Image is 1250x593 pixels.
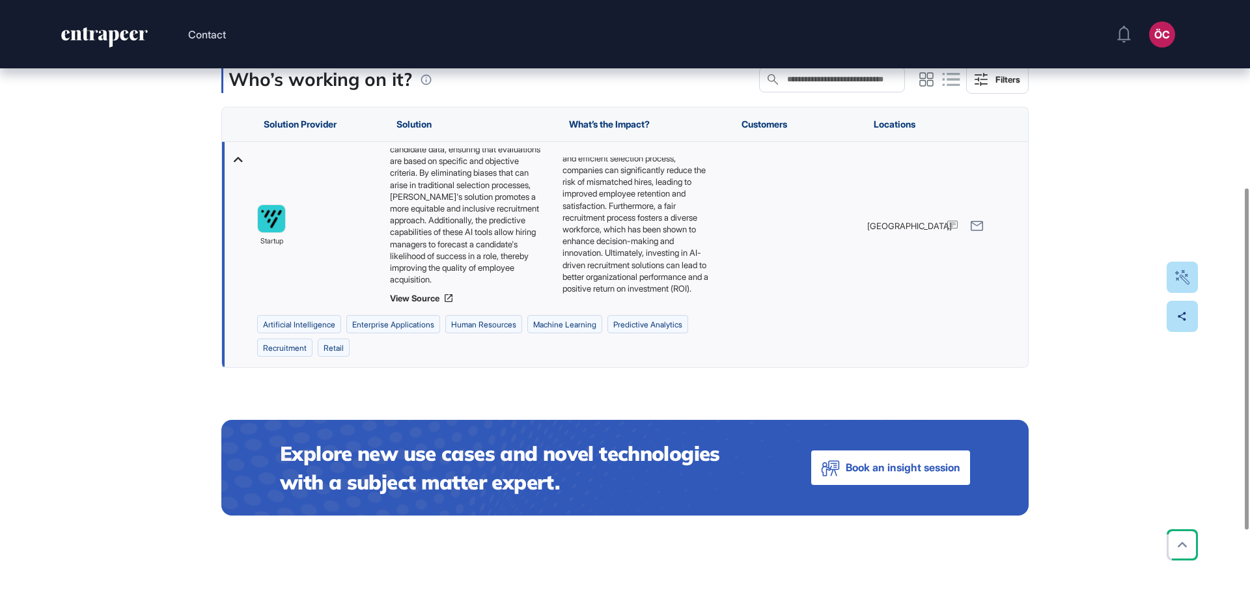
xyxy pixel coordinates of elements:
li: predictive analytics [607,315,688,333]
span: [GEOGRAPHIC_DATA] [867,220,952,232]
button: Contact [188,26,226,43]
span: Solution [396,119,432,130]
div: Filters [995,74,1020,85]
li: machine learning [527,315,602,333]
li: human resources [445,315,522,333]
li: retail [318,338,350,357]
button: Filters [966,65,1029,94]
li: recruitment [257,338,312,357]
img: image [258,206,285,233]
p: The implementation of AI in recruitment and hiring is crucial for organizations aiming to enhance... [562,105,715,294]
a: View Source [390,293,549,303]
button: ÖC [1149,21,1175,48]
li: enterprise applications [346,315,440,333]
p: Who’s working on it? [229,66,412,93]
span: Book an insight session [846,458,960,477]
div: Visier offers AI-powered tools that enhance recruitment and hiring processes by automating the sc... [390,148,549,285]
a: image [257,205,286,234]
span: startup [260,236,283,248]
button: Book an insight session [811,450,970,485]
li: artificial intelligence [257,315,341,333]
a: entrapeer-logo [60,27,149,52]
span: Solution Provider [264,119,337,130]
span: Customers [742,119,787,130]
span: What’s the Impact? [569,119,650,130]
h4: Explore new use cases and novel technologies with a subject matter expert. [280,439,759,496]
span: Locations [874,119,915,130]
